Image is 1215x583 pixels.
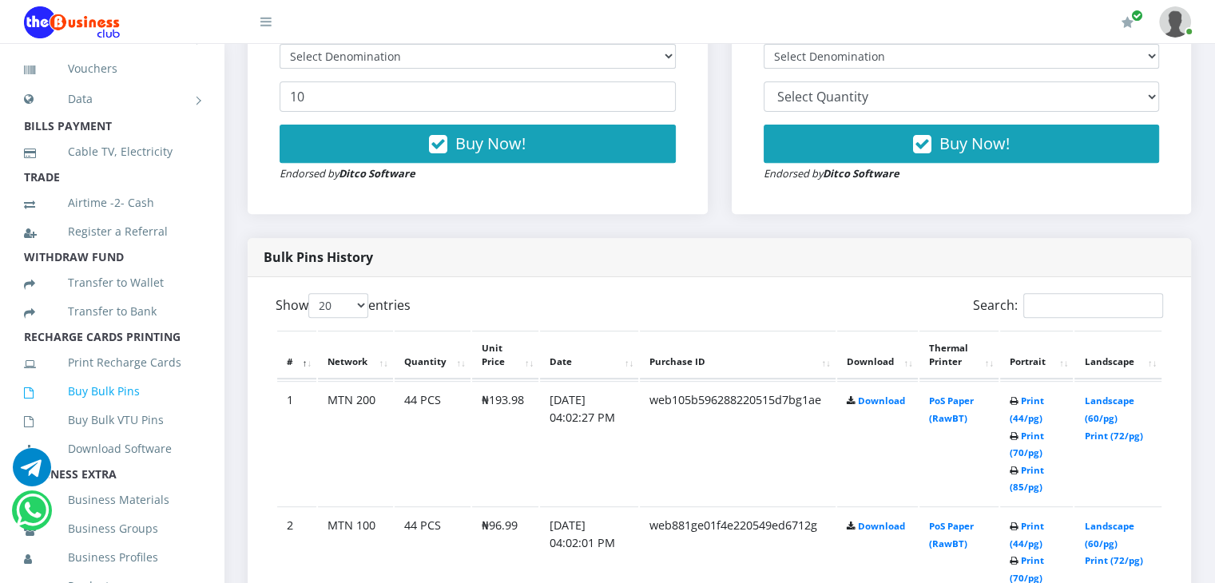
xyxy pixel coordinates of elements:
[24,133,200,170] a: Cable TV, Electricity
[13,460,51,486] a: Chat for support
[24,539,200,576] a: Business Profiles
[1084,520,1134,549] a: Landscape (60/pg)
[24,6,120,38] img: Logo
[1000,331,1074,380] th: Portrait: activate to sort column ascending
[24,510,200,547] a: Business Groups
[455,133,526,154] span: Buy Now!
[1074,331,1161,380] th: Landscape: activate to sort column ascending
[280,81,676,112] input: Enter Quantity
[24,482,200,518] a: Business Materials
[929,395,974,424] a: PoS Paper (RawBT)
[24,373,200,410] a: Buy Bulk Pins
[318,381,393,505] td: MTN 200
[1010,430,1044,459] a: Print (70/pg)
[339,166,415,180] strong: Ditco Software
[1084,395,1134,424] a: Landscape (60/pg)
[24,213,200,250] a: Register a Referral
[858,395,905,407] a: Download
[1159,6,1191,38] img: User
[1084,430,1142,442] a: Print (72/pg)
[264,248,373,266] strong: Bulk Pins History
[640,381,836,505] td: web105b596288220515d7bg1ae
[640,331,836,380] th: Purchase ID: activate to sort column ascending
[1131,10,1143,22] span: Renew/Upgrade Subscription
[973,293,1163,318] label: Search:
[858,520,905,532] a: Download
[24,79,200,119] a: Data
[280,125,676,163] button: Buy Now!
[395,331,471,380] th: Quantity: activate to sort column ascending
[24,50,200,87] a: Vouchers
[24,293,200,330] a: Transfer to Bank
[277,331,316,380] th: #: activate to sort column descending
[1023,293,1163,318] input: Search:
[1084,554,1142,566] a: Print (72/pg)
[24,264,200,301] a: Transfer to Wallet
[540,331,638,380] th: Date: activate to sort column ascending
[929,520,974,549] a: PoS Paper (RawBT)
[472,381,538,505] td: ₦193.98
[823,166,899,180] strong: Ditco Software
[24,402,200,438] a: Buy Bulk VTU Pins
[540,381,638,505] td: [DATE] 04:02:27 PM
[395,381,471,505] td: 44 PCS
[24,184,200,221] a: Airtime -2- Cash
[1122,16,1134,29] i: Renew/Upgrade Subscription
[277,381,316,505] td: 1
[837,331,918,380] th: Download: activate to sort column ascending
[472,331,538,380] th: Unit Price: activate to sort column ascending
[939,133,1010,154] span: Buy Now!
[308,293,368,318] select: Showentries
[1010,464,1044,494] a: Print (85/pg)
[276,293,411,318] label: Show entries
[1010,395,1044,424] a: Print (44/pg)
[280,166,415,180] small: Endorsed by
[24,430,200,467] a: Download Software
[764,166,899,180] small: Endorsed by
[764,125,1160,163] button: Buy Now!
[24,344,200,381] a: Print Recharge Cards
[318,331,393,380] th: Network: activate to sort column ascending
[16,503,49,529] a: Chat for support
[1010,520,1044,549] a: Print (44/pg)
[919,331,999,380] th: Thermal Printer: activate to sort column ascending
